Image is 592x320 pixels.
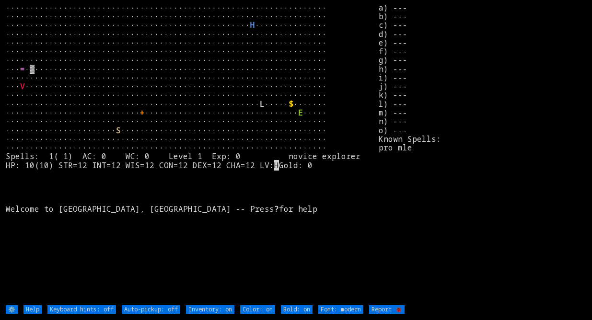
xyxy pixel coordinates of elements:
input: Report 🐞 [369,305,405,314]
font: L [260,99,265,109]
font: E [298,107,303,118]
stats: a) --- b) --- c) --- d) --- e) --- f) --- g) --- h) --- i) --- j) --- k) --- l) --- m) --- n) ---... [379,3,586,304]
input: Color: on [240,305,275,314]
b: ? [274,204,279,214]
mark: H [274,160,279,171]
font: = [20,64,25,74]
input: Bold: on [281,305,313,314]
input: Keyboard hints: off [47,305,116,314]
font: + [140,107,145,118]
font: $ [289,99,293,109]
input: Help [23,305,42,314]
font: H [250,20,255,30]
font: S [116,125,121,136]
input: Font: modern [318,305,363,314]
font: V [20,81,25,91]
input: Auto-pickup: off [122,305,180,314]
input: Inventory: on [186,305,234,314]
input: ⚙️ [6,305,18,314]
larn: ··································································· ·····························... [6,3,379,304]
